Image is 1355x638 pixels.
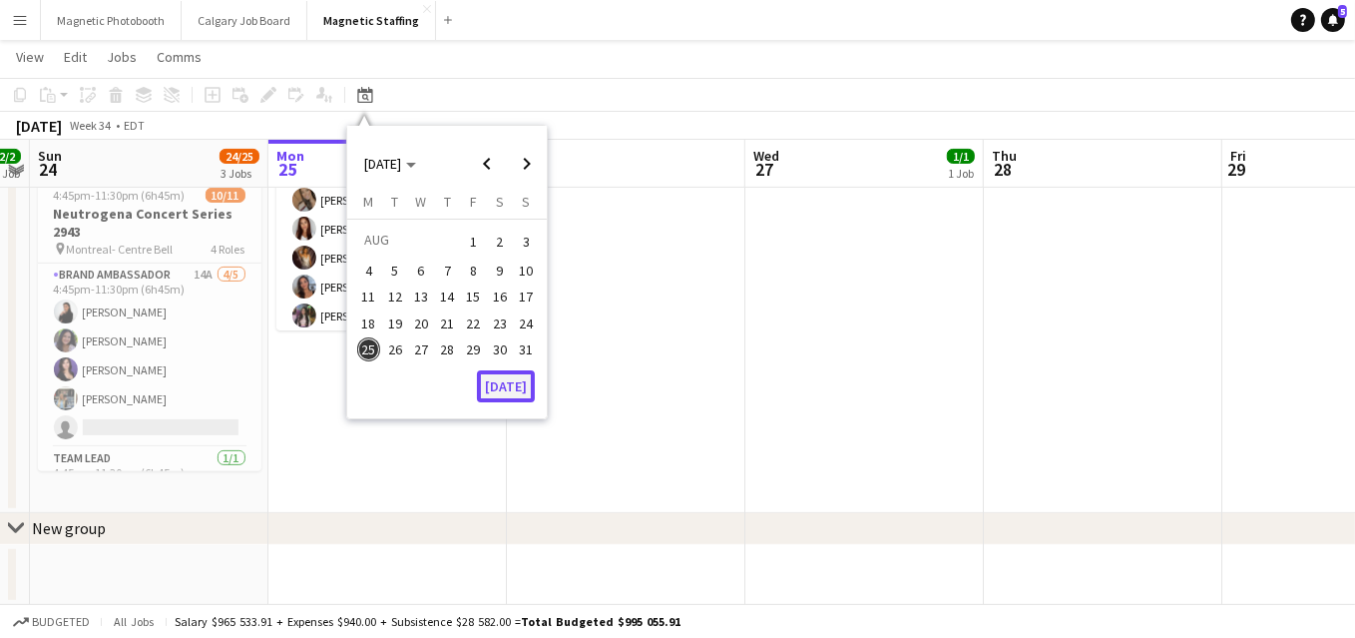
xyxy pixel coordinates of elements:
span: Comms [157,48,202,66]
span: 30 [488,337,512,361]
button: Calgary Job Board [182,1,307,40]
span: Week 34 [66,118,116,133]
span: T [391,193,398,211]
button: 17-08-2025 [513,284,539,310]
a: Edit [56,44,95,70]
span: Mon [276,147,304,165]
span: 12 [383,286,407,310]
span: Fri [1230,147,1246,165]
span: Sun [38,147,62,165]
span: 4:45pm-11:30pm (6h45m) [54,188,186,203]
span: 1/1 [947,149,975,164]
td: AUG [355,227,460,258]
button: 27-08-2025 [408,336,434,362]
span: 18 [357,312,381,335]
span: 5 [1338,5,1347,18]
span: 29 [1227,158,1246,181]
button: 08-08-2025 [460,258,486,284]
a: View [8,44,52,70]
button: 15-08-2025 [460,284,486,310]
button: 01-08-2025 [460,227,486,258]
button: 23-08-2025 [487,311,513,336]
span: Jobs [107,48,137,66]
span: 27 [750,158,779,181]
button: 05-08-2025 [382,258,408,284]
span: 24/25 [220,149,259,164]
span: Thu [992,147,1017,165]
span: 10/11 [206,188,245,203]
span: 29 [462,337,486,361]
button: Magnetic Staffing [307,1,436,40]
button: 06-08-2025 [408,258,434,284]
button: 04-08-2025 [355,258,381,284]
button: 14-08-2025 [434,284,460,310]
button: 18-08-2025 [355,311,381,336]
span: 25 [357,337,381,361]
div: Salary $965 533.91 + Expenses $940.00 + Subsistence $28 582.00 = [175,614,680,629]
button: Next month [507,144,547,184]
span: 20 [409,312,433,335]
span: 11 [357,286,381,310]
button: Budgeted [10,611,93,633]
span: 25 [273,158,304,181]
span: 1 [462,228,486,256]
span: 27 [409,337,433,361]
span: 16 [488,286,512,310]
button: 19-08-2025 [382,311,408,336]
div: New group [32,518,106,538]
span: 14 [435,286,459,310]
span: Wed [753,147,779,165]
button: 26-08-2025 [382,336,408,362]
button: 09-08-2025 [487,258,513,284]
button: 03-08-2025 [513,227,539,258]
span: [DATE] [364,155,401,173]
span: Budgeted [32,615,90,629]
button: 24-08-2025 [513,311,539,336]
button: 22-08-2025 [460,311,486,336]
button: 07-08-2025 [434,258,460,284]
span: 28 [989,158,1017,181]
div: 3 Jobs [221,166,258,181]
a: Jobs [99,44,145,70]
div: 1 Job [948,166,974,181]
button: 25-08-2025 [355,336,381,362]
span: 31 [514,337,538,361]
button: 28-08-2025 [434,336,460,362]
span: Montreal- Centre Bell [67,242,174,257]
span: 2 [488,228,512,256]
span: 24 [514,312,538,335]
a: 5 [1321,8,1345,32]
span: S [496,193,504,211]
button: 02-08-2025 [487,227,513,258]
div: 4:45pm-11:30pm (6h45m)10/11Neutrogena Concert Series 2943 Montreal- Centre Bell4 RolesBrand Ambas... [38,176,261,471]
span: 26 [383,337,407,361]
span: 24 [35,158,62,181]
button: 12-08-2025 [382,284,408,310]
span: M [363,193,373,211]
app-card-role: Brand Ambassador9/94:00pm-9:00pm (5h)[PERSON_NAME][PERSON_NAME][PERSON_NAME][PERSON_NAME][PERSON_... [276,123,500,422]
button: Previous month [467,144,507,184]
span: All jobs [110,614,158,629]
button: [DATE] [477,370,535,402]
button: 13-08-2025 [408,284,434,310]
button: Magnetic Photobooth [41,1,182,40]
span: 7 [435,259,459,283]
h3: Neutrogena Concert Series 2943 [38,205,261,241]
div: EDT [124,118,145,133]
div: [DATE] [16,116,62,136]
span: 17 [514,286,538,310]
app-card-role: Brand Ambassador14A4/54:45pm-11:30pm (6h45m)[PERSON_NAME][PERSON_NAME][PERSON_NAME][PERSON_NAME] [38,264,261,447]
span: 28 [435,337,459,361]
span: 21 [435,312,459,335]
span: View [16,48,44,66]
span: T [444,193,451,211]
span: W [416,193,427,211]
span: 3 [514,228,538,256]
span: S [522,193,530,211]
button: 20-08-2025 [408,311,434,336]
button: Choose month and year [356,146,424,182]
button: 31-08-2025 [513,336,539,362]
button: 29-08-2025 [460,336,486,362]
app-card-role: Team Lead1/14:45pm-11:30pm (6h45m) [38,447,261,515]
span: 4 [357,259,381,283]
